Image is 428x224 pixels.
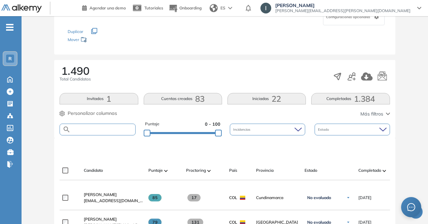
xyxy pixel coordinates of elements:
[187,194,201,201] span: 17
[61,65,90,76] span: 1.490
[220,5,225,11] span: ES
[360,110,390,118] button: Más filtros
[227,93,306,104] button: Iniciadas22
[90,5,126,10] span: Agendar una demo
[186,167,206,173] span: Proctoring
[307,195,331,200] span: No evaluado
[318,127,330,132] span: Estado
[8,56,12,61] span: R
[205,121,220,127] span: 0 - 100
[358,195,371,201] span: [DATE]
[233,127,252,132] span: Incidencias
[148,194,162,201] span: 85
[323,8,385,25] div: Configuraciones opcionales
[275,3,411,8] span: [PERSON_NAME]
[229,195,237,201] span: COL
[145,121,159,127] span: Puntaje
[311,93,390,104] button: Completadas1.384
[210,4,218,12] img: world
[68,110,117,117] span: Personalizar columnas
[179,5,202,10] span: Onboarding
[207,170,211,172] img: [missing "en.ARROW_ALT" translation]
[383,170,386,172] img: [missing "en.ARROW_ALT" translation]
[407,203,415,211] span: message
[84,167,103,173] span: Candidato
[169,1,202,15] button: Onboarding
[63,125,71,134] img: SEARCH_ALT
[60,110,117,117] button: Personalizar columnas
[60,93,138,104] button: Invitados1
[360,110,383,118] span: Más filtros
[68,34,135,46] div: Mover
[1,4,42,13] img: Logo
[144,93,222,104] button: Cuentas creadas83
[346,196,350,200] img: Ícono de flecha
[68,29,83,34] span: Duplicar
[228,7,232,9] img: arrow
[240,196,245,200] img: COL
[256,167,274,173] span: Provincia
[229,167,237,173] span: País
[164,170,168,172] img: [missing "en.ARROW_ALT" translation]
[84,216,143,222] a: [PERSON_NAME]
[82,3,126,11] a: Agendar una demo
[230,124,305,135] div: Incidencias
[84,192,117,197] span: [PERSON_NAME]
[315,124,390,135] div: Estado
[84,217,117,222] span: [PERSON_NAME]
[60,76,91,82] span: Total Candidatos
[84,192,143,198] a: [PERSON_NAME]
[256,195,299,201] span: Cundinamarca
[305,167,317,173] span: Estado
[144,5,163,10] span: Tutoriales
[358,167,381,173] span: Completado
[148,167,163,173] span: Puntaje
[326,14,371,20] span: Configuraciones opcionales
[275,8,411,13] span: [PERSON_NAME][EMAIL_ADDRESS][PERSON_NAME][DOMAIN_NAME]
[6,27,13,28] i: -
[84,198,143,204] span: [EMAIL_ADDRESS][DOMAIN_NAME]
